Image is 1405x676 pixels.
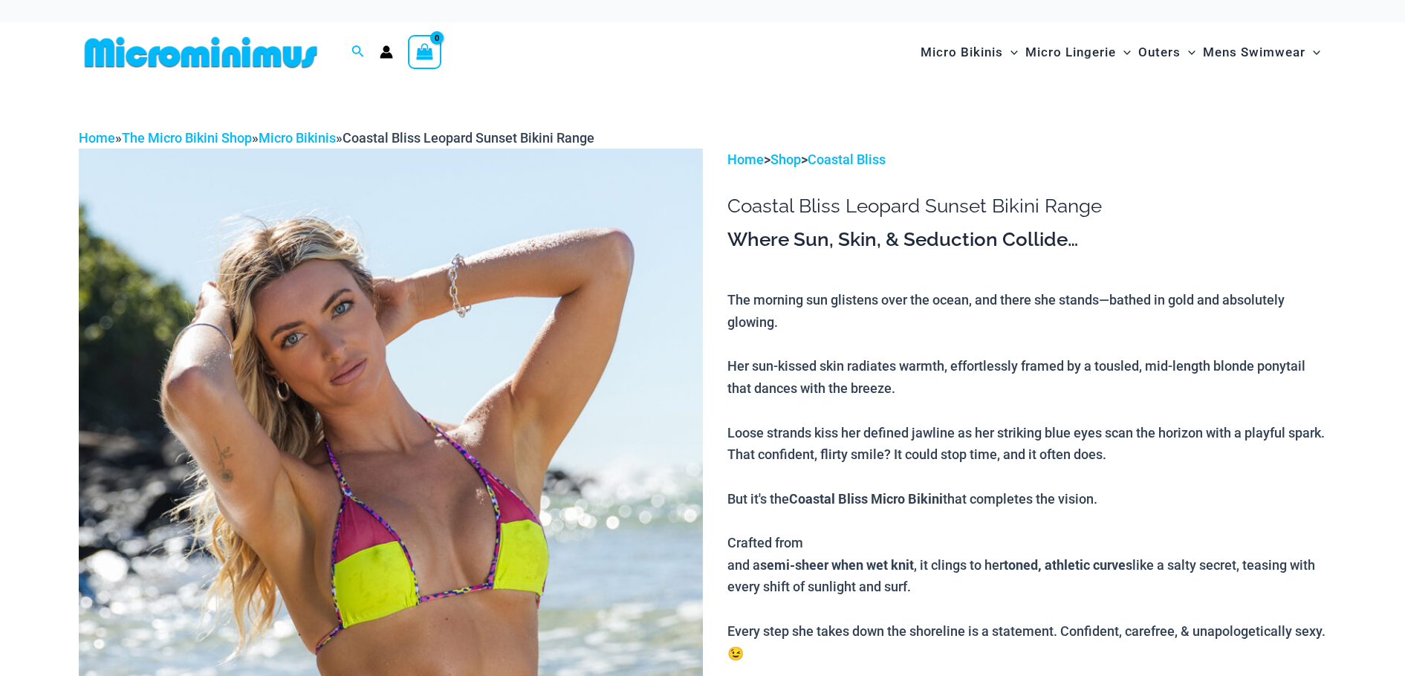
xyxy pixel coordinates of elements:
span: » » » [79,130,594,146]
a: Account icon link [380,45,393,59]
b: Coastal Bliss Micro Bikini [789,490,943,507]
span: Menu Toggle [1305,33,1320,71]
span: Mens Swimwear [1203,33,1305,71]
a: Home [727,152,764,167]
a: Coastal Bliss [808,152,886,167]
span: Menu Toggle [1116,33,1131,71]
b: toned, athletic curves [1004,556,1132,573]
span: Micro Lingerie [1025,33,1116,71]
a: Home [79,130,115,146]
img: MM SHOP LOGO FLAT [79,36,323,69]
span: Coastal Bliss Leopard Sunset Bikini Range [343,130,594,146]
p: The morning sun glistens over the ocean, and there she stands—bathed in gold and absolutely glowi... [727,289,1326,664]
span: Menu Toggle [1003,33,1018,71]
a: Micro Bikinis [259,130,336,146]
a: OutersMenu ToggleMenu Toggle [1135,30,1199,75]
a: Mens SwimwearMenu ToggleMenu Toggle [1199,30,1324,75]
nav: Site Navigation [915,27,1327,77]
span: Micro Bikinis [921,33,1003,71]
div: and a , it clings to her like a salty secret, teasing with every shift of sunlight and surf. Ever... [727,554,1326,665]
a: Micro LingerieMenu ToggleMenu Toggle [1022,30,1135,75]
a: Search icon link [351,43,365,62]
p: > > [727,149,1326,171]
span: Menu Toggle [1181,33,1195,71]
h3: Where Sun, Skin, & Seduction Collide… [727,227,1326,253]
a: Micro BikinisMenu ToggleMenu Toggle [917,30,1022,75]
h1: Coastal Bliss Leopard Sunset Bikini Range [727,195,1326,218]
b: semi-sheer when wet knit [760,556,914,573]
a: Shop [770,152,801,167]
a: View Shopping Cart, empty [408,35,442,69]
span: Outers [1138,33,1181,71]
a: The Micro Bikini Shop [122,130,252,146]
